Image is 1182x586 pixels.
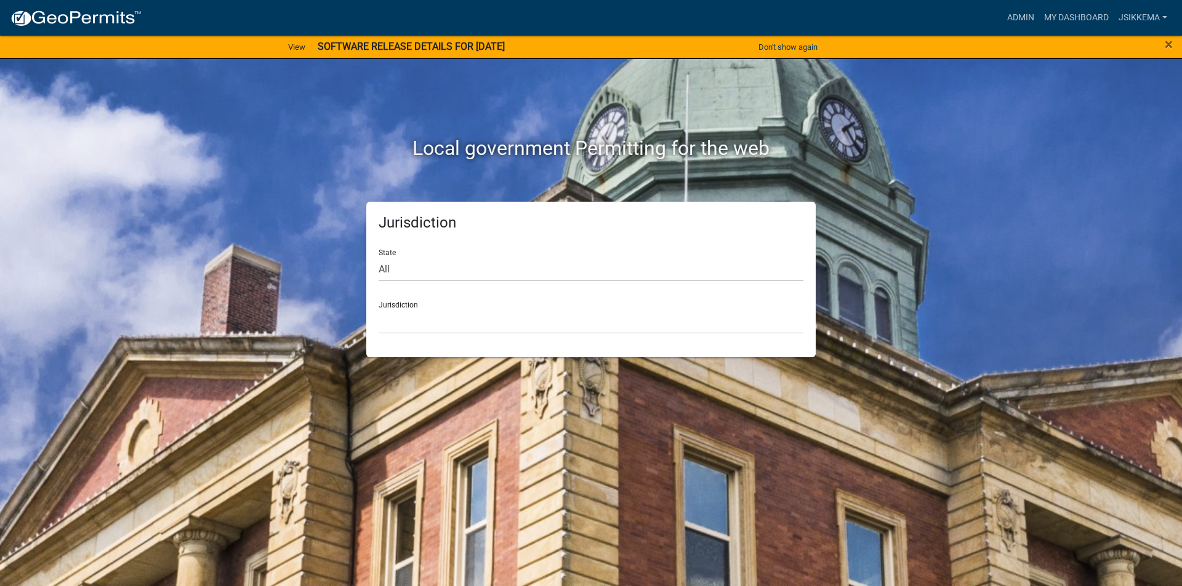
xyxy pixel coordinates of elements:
[1114,6,1172,30] a: jsikkema
[1165,36,1173,53] span: ×
[249,137,933,160] h2: Local government Permitting for the web
[1165,37,1173,52] button: Close
[754,37,822,57] button: Don't show again
[1002,6,1039,30] a: Admin
[379,214,803,232] h5: Jurisdiction
[318,41,505,52] strong: SOFTWARE RELEASE DETAILS FOR [DATE]
[283,37,310,57] a: View
[1039,6,1114,30] a: My Dashboard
